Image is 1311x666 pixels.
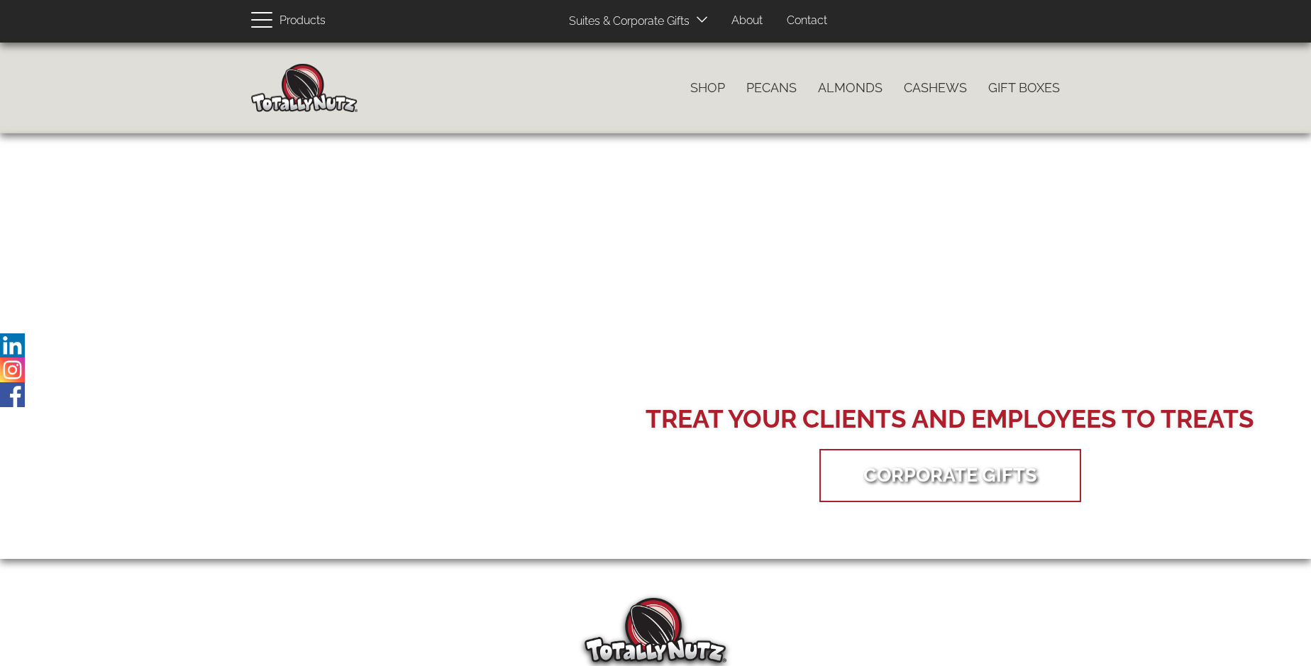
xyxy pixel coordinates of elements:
[736,73,807,103] a: Pecans
[558,8,694,35] a: Suites & Corporate Gifts
[680,73,736,103] a: Shop
[807,73,893,103] a: Almonds
[721,7,773,35] a: About
[251,64,358,112] img: Home
[280,11,326,31] span: Products
[776,7,838,35] a: Contact
[646,401,1254,437] div: Treat your Clients and Employees to Treats
[978,73,1071,103] a: Gift Boxes
[585,598,726,662] img: Totally Nutz Logo
[842,453,1058,497] a: Corporate Gifts
[893,73,978,103] a: Cashews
